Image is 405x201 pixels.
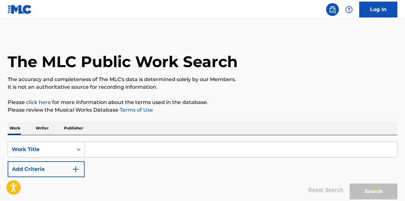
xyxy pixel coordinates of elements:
[34,121,51,135] p: Writer
[8,52,238,71] h1: The MLC Public Work Search
[8,76,397,83] p: The accuracy and completeness of The MLC's data is determined solely by our Members.
[8,83,397,91] p: It is not an authoritative source for recording information.
[345,6,353,13] img: help
[26,99,51,105] a: click here
[375,177,379,196] div: Drag
[12,146,69,153] div: Work Title
[373,170,405,201] iframe: Chat Widget
[326,3,339,16] a: Public Search
[8,161,85,177] button: Add Criteria
[359,2,397,17] a: Log In
[72,165,80,173] img: 9d2ae6d4665cec9f34b9.svg
[118,107,153,113] a: Terms of Use
[8,99,397,106] p: Please for more information about the terms used in the database.
[62,121,85,135] p: Publisher
[8,106,397,114] p: Please review the Musical Works Database
[329,6,336,13] img: search
[343,3,355,16] div: Help
[8,5,32,14] img: MLC Logo
[8,121,22,135] p: Work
